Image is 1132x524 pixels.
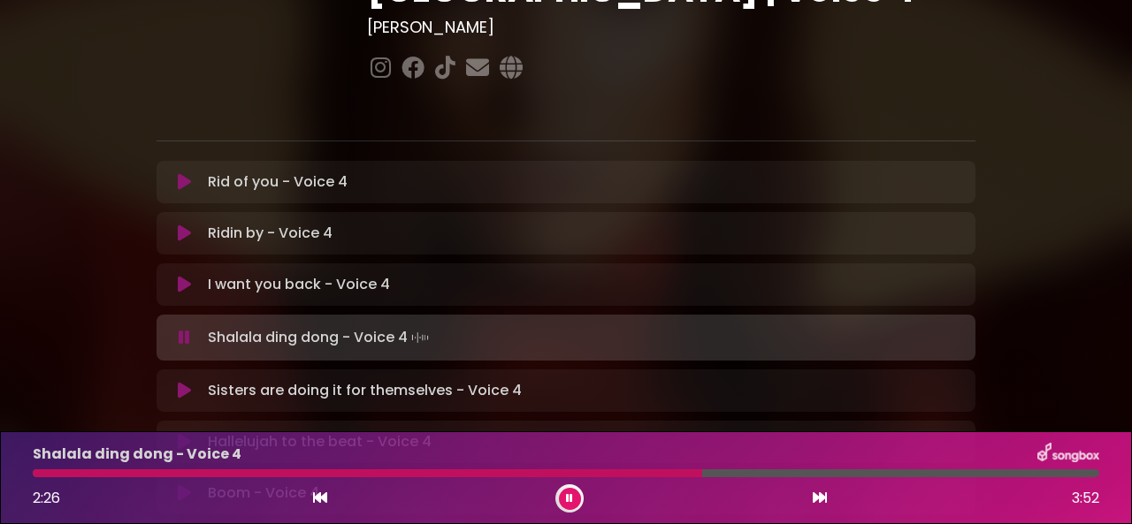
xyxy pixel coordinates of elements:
p: Sisters are doing it for themselves - Voice 4 [208,380,522,401]
span: 3:52 [1072,488,1099,509]
p: Rid of you - Voice 4 [208,171,348,193]
p: Shalala ding dong - Voice 4 [208,325,432,350]
p: Ridin by - Voice 4 [208,223,333,244]
img: waveform4.gif [408,325,432,350]
span: 2:26 [33,488,60,508]
h3: [PERSON_NAME] [367,18,976,37]
img: songbox-logo-white.png [1037,443,1099,466]
p: I want you back - Voice 4 [208,274,390,295]
p: Shalala ding dong - Voice 4 [33,444,241,465]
